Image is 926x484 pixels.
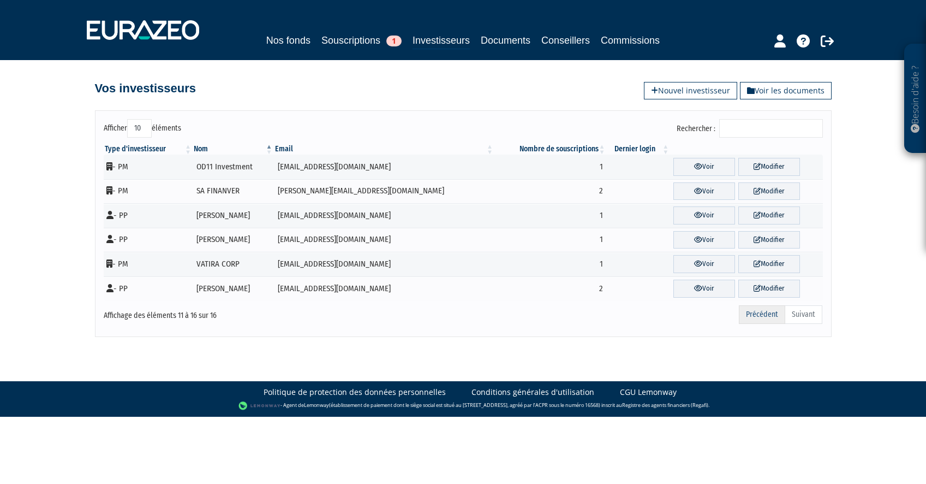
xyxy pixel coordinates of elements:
a: Souscriptions1 [321,33,402,48]
td: - PP [104,228,193,252]
a: CGU Lemonway [620,387,677,398]
div: - Agent de (établissement de paiement dont le siège social est situé au [STREET_ADDRESS], agréé p... [11,400,915,411]
a: Voir les documents [740,82,832,99]
h4: Vos investisseurs [95,82,196,95]
a: Registre des agents financiers (Regafi) [622,402,708,409]
a: Nouvel investisseur [644,82,737,99]
span: 1 [386,36,402,46]
a: Voir [673,231,735,249]
a: Voir [673,206,735,225]
a: Voir [673,280,735,298]
th: Type d'investisseur : activer pour trier la colonne par ordre croissant [104,144,193,155]
td: 1 [494,155,607,179]
p: Besoin d'aide ? [909,50,922,148]
a: Modifier [738,280,800,298]
a: Voir [673,182,735,200]
a: Modifier [738,206,800,225]
td: - PM [104,252,193,276]
td: - PP [104,276,193,301]
td: - PM [104,155,193,179]
img: logo-lemonway.png [238,400,280,411]
a: Nos fonds [266,33,310,48]
th: Nom : activer pour trier la colonne par ordre d&eacute;croissant [193,144,273,155]
a: Voir [673,255,735,273]
td: VATIRA CORP [193,252,273,276]
th: Dernier login : activer pour trier la colonne par ordre croissant [607,144,671,155]
td: [EMAIL_ADDRESS][DOMAIN_NAME] [274,155,495,179]
a: Commissions [601,33,660,48]
a: Modifier [738,231,800,249]
a: Modifier [738,158,800,176]
td: [EMAIL_ADDRESS][DOMAIN_NAME] [274,252,495,276]
td: [PERSON_NAME][EMAIL_ADDRESS][DOMAIN_NAME] [274,179,495,204]
label: Afficher éléments [104,119,181,138]
td: 1 [494,228,607,252]
td: [EMAIL_ADDRESS][DOMAIN_NAME] [274,203,495,228]
th: Nombre de souscriptions : activer pour trier la colonne par ordre croissant [494,144,607,155]
a: Voir [673,158,735,176]
td: OD11 Investment [193,155,273,179]
td: [PERSON_NAME] [193,276,273,301]
a: Précédent [739,305,785,324]
td: [PERSON_NAME] [193,203,273,228]
a: Conditions générales d'utilisation [471,387,594,398]
select: Afficheréléments [127,119,152,138]
td: - PP [104,203,193,228]
td: SA FINANVER [193,179,273,204]
a: Conseillers [541,33,590,48]
td: [EMAIL_ADDRESS][DOMAIN_NAME] [274,276,495,301]
a: Modifier [738,255,800,273]
td: - PM [104,179,193,204]
th: &nbsp; [670,144,822,155]
td: [PERSON_NAME] [193,228,273,252]
div: Affichage des éléments 11 à 16 sur 16 [104,304,394,322]
td: 1 [494,252,607,276]
a: Politique de protection des données personnelles [264,387,446,398]
a: Investisseurs [413,33,470,50]
td: 2 [494,179,607,204]
td: [EMAIL_ADDRESS][DOMAIN_NAME] [274,228,495,252]
a: Lemonway [304,402,329,409]
td: 2 [494,276,607,301]
img: 1732889491-logotype_eurazeo_blanc_rvb.png [87,20,199,40]
label: Rechercher : [677,119,823,138]
th: Email : activer pour trier la colonne par ordre croissant [274,144,495,155]
a: Modifier [738,182,800,200]
input: Rechercher : [719,119,823,138]
a: Documents [481,33,530,48]
td: 1 [494,203,607,228]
